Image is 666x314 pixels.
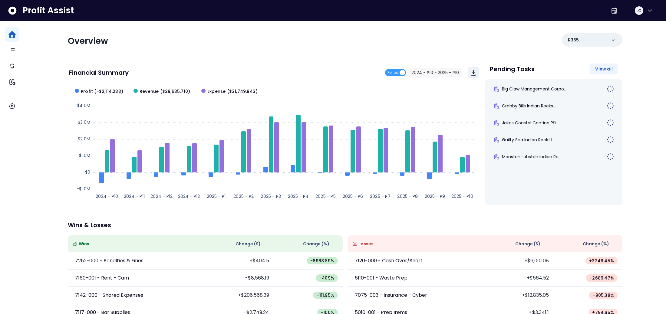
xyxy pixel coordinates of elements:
text: $3.0M [78,119,90,125]
span: Monstah Lobstah Indian Ro... [502,154,561,160]
text: 2024 - P12 [150,193,173,199]
span: Change ( $ ) [515,241,540,247]
span: Profit (-$2,114,233) [81,88,123,95]
p: Wins & Losses [68,222,622,228]
span: Crabby Bills Indian Rocks... [502,103,556,109]
span: Profit Assist [23,5,74,16]
span: Jakes Coastal Cantina P9 ... [502,120,560,126]
text: $0 [85,169,90,175]
text: 2025 - P8 [397,193,418,199]
button: View all [590,64,618,74]
span: Revenue ($29,635,710) [140,88,190,95]
td: +$206,568.39 [205,287,274,304]
text: 2025 - P7 [370,193,391,199]
text: 2025 - P4 [288,193,309,199]
p: R365 [568,37,579,43]
span: Overview [68,35,108,47]
span: Expense ($31,749,943) [207,88,258,95]
button: Download [468,67,479,78]
span: Big Claw Management Corpo... [502,86,567,92]
span: -111.95 % [317,292,334,298]
img: Not yet Started [607,102,614,110]
text: $2.0M [78,136,90,142]
p: 7142-000 - Shared Expenses [75,292,143,299]
span: View all [595,66,613,72]
img: Not yet Started [607,119,614,126]
text: 2025 - P2 [233,193,254,199]
text: 2025 - P10 [451,193,473,199]
text: 2025 - P5 [315,193,336,199]
td: +$404.5 [205,252,274,270]
text: 2024 - P13 [178,193,200,199]
span: + 3249.45 % [589,258,614,264]
p: 7252-000 - Penalties & Fines [75,257,143,264]
p: Financial Summary [69,70,129,76]
span: Change ( $ ) [236,241,261,247]
span: Wins [79,241,89,247]
td: +$564.52 [485,270,554,287]
button: 2024 - P10 ~ 2025 - P10 [408,68,462,77]
text: -$1.0M [77,186,90,192]
p: Pending Tasks [490,66,535,72]
p: 5110-001 - Waste Prep [355,274,407,282]
p: 7160-001 - Rent - Cam [75,274,129,282]
text: 2025 - P1 [207,193,226,199]
text: 2025 - P3 [261,193,281,199]
td: +$6,001.08 [485,252,554,270]
img: Not yet Started [607,136,614,143]
img: Not yet Started [607,85,614,93]
span: Change (%) [303,241,329,247]
td: -$8,568.19 [205,270,274,287]
span: Losses [358,241,374,247]
span: LC [636,8,641,14]
text: $4.0M [77,103,90,109]
text: 2024 - P11 [124,193,145,199]
text: 2024 - P10 [96,193,118,199]
span: + 2689.47 % [589,275,614,281]
text: 2025 - P9 [425,193,445,199]
td: +$12,835.05 [485,287,554,304]
span: Change (%) [583,241,609,247]
p: 7075-003 - Insurance - Cyber [355,292,427,299]
p: 7120-000 - Cash Over/Short [355,257,423,264]
span: Guilty Sea Indian Rock LL... [502,137,556,143]
span: -409 % [319,275,334,281]
text: $1.0M [79,152,90,159]
img: Not yet Started [607,153,614,160]
span: -8988.89 % [310,258,334,264]
span: Period [387,69,399,76]
text: 2025 - P6 [343,193,363,199]
span: + 905.38 % [592,292,614,298]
